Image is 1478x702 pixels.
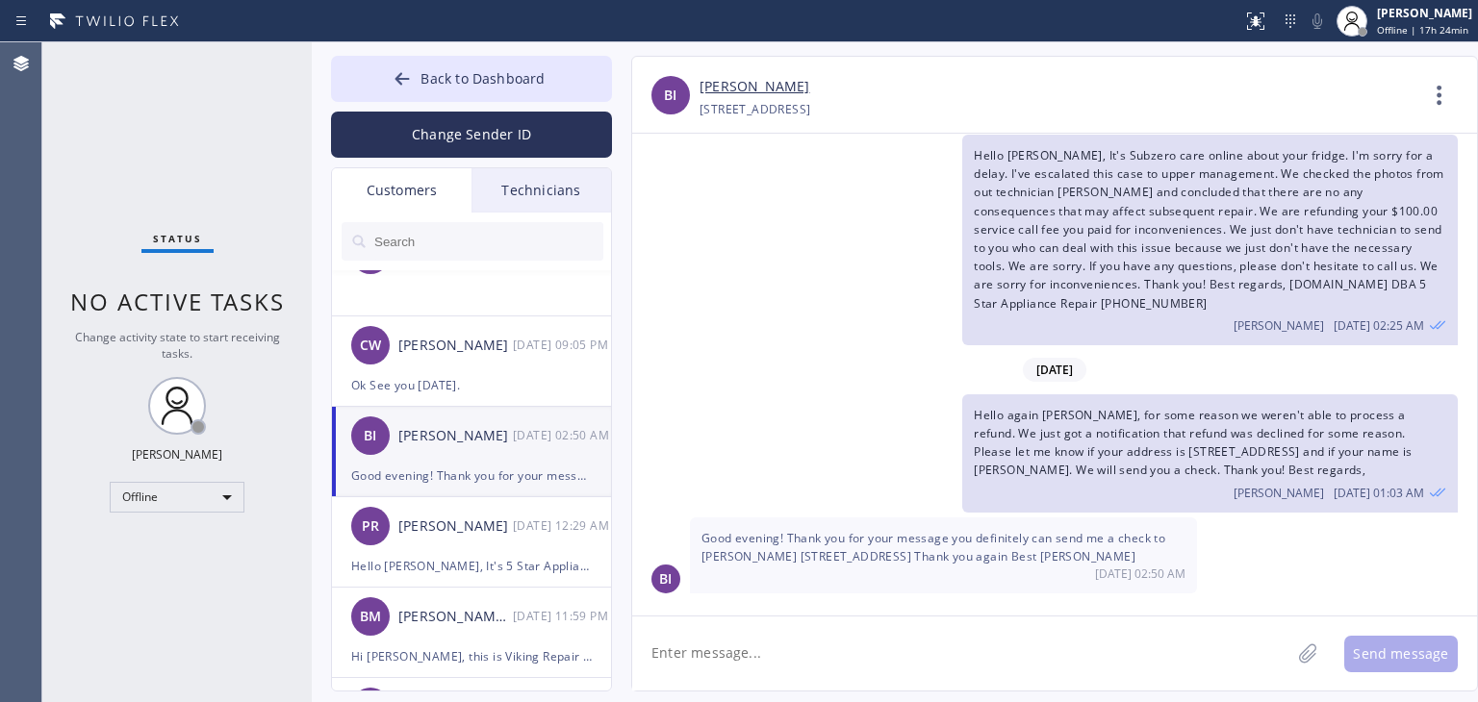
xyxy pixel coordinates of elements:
[360,606,381,628] span: BM
[974,147,1444,312] span: Hello [PERSON_NAME], It's Subzero care online about your fridge. I'm sorry for a delay. I've esca...
[70,286,285,317] span: No active tasks
[1095,565,1185,582] span: [DATE] 02:50 AM
[362,515,379,538] span: PR
[471,168,611,213] div: Technicians
[351,464,592,487] div: Good evening! Thank you for your message you definitely can send me a check to [PERSON_NAME] [STR...
[513,605,613,627] div: 10/06/2025 9:59 AM
[398,335,513,357] div: [PERSON_NAME]
[398,606,513,628] div: [PERSON_NAME] Mr
[1344,636,1458,672] button: Send message
[331,112,612,158] button: Change Sender ID
[420,69,545,88] span: Back to Dashboard
[360,335,381,357] span: CW
[690,517,1197,593] div: 10/06/2025 9:50 AM
[372,222,603,261] input: Search
[132,446,222,463] div: [PERSON_NAME]
[110,482,244,513] div: Offline
[664,85,676,107] span: BI
[1334,317,1424,334] span: [DATE] 02:25 AM
[75,329,280,362] span: Change activity state to start receiving tasks.
[153,232,202,245] span: Status
[513,424,613,446] div: 10/06/2025 9:50 AM
[962,135,1458,345] div: 09/26/2025 9:25 AM
[1334,485,1424,501] span: [DATE] 01:03 AM
[1304,8,1331,35] button: Mute
[701,530,1165,564] span: Good evening! Thank you for your message you definitely can send me a check to [PERSON_NAME] [STR...
[398,425,513,447] div: [PERSON_NAME]
[962,394,1458,513] div: 10/06/2025 9:03 AM
[332,168,471,213] div: Customers
[659,568,672,590] span: BI
[700,76,809,98] a: [PERSON_NAME]
[351,645,592,667] div: Hi [PERSON_NAME], this is Viking Repair Pro Santa [PERSON_NAME] about your [DATE] appointment. We...
[331,56,612,102] button: Back to Dashboard
[1234,485,1324,501] span: [PERSON_NAME]
[974,407,1413,479] span: Hello again [PERSON_NAME], for some reason we weren't able to process a refund. We just got a not...
[1377,23,1468,37] span: Offline | 17h 24min
[351,555,592,577] div: Hello [PERSON_NAME], It's 5 Star Appliance Repair about your [DATE] appointment. We are sorry but...
[513,514,613,537] div: 10/06/2025 9:29 AM
[700,98,810,120] div: [STREET_ADDRESS]
[351,374,592,396] div: Ok See you [DATE].
[513,334,613,356] div: 10/07/2025 9:05 AM
[364,425,376,447] span: BI
[1377,5,1472,21] div: [PERSON_NAME]
[1234,317,1324,334] span: [PERSON_NAME]
[398,515,513,538] div: [PERSON_NAME]
[1023,358,1086,382] span: [DATE]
